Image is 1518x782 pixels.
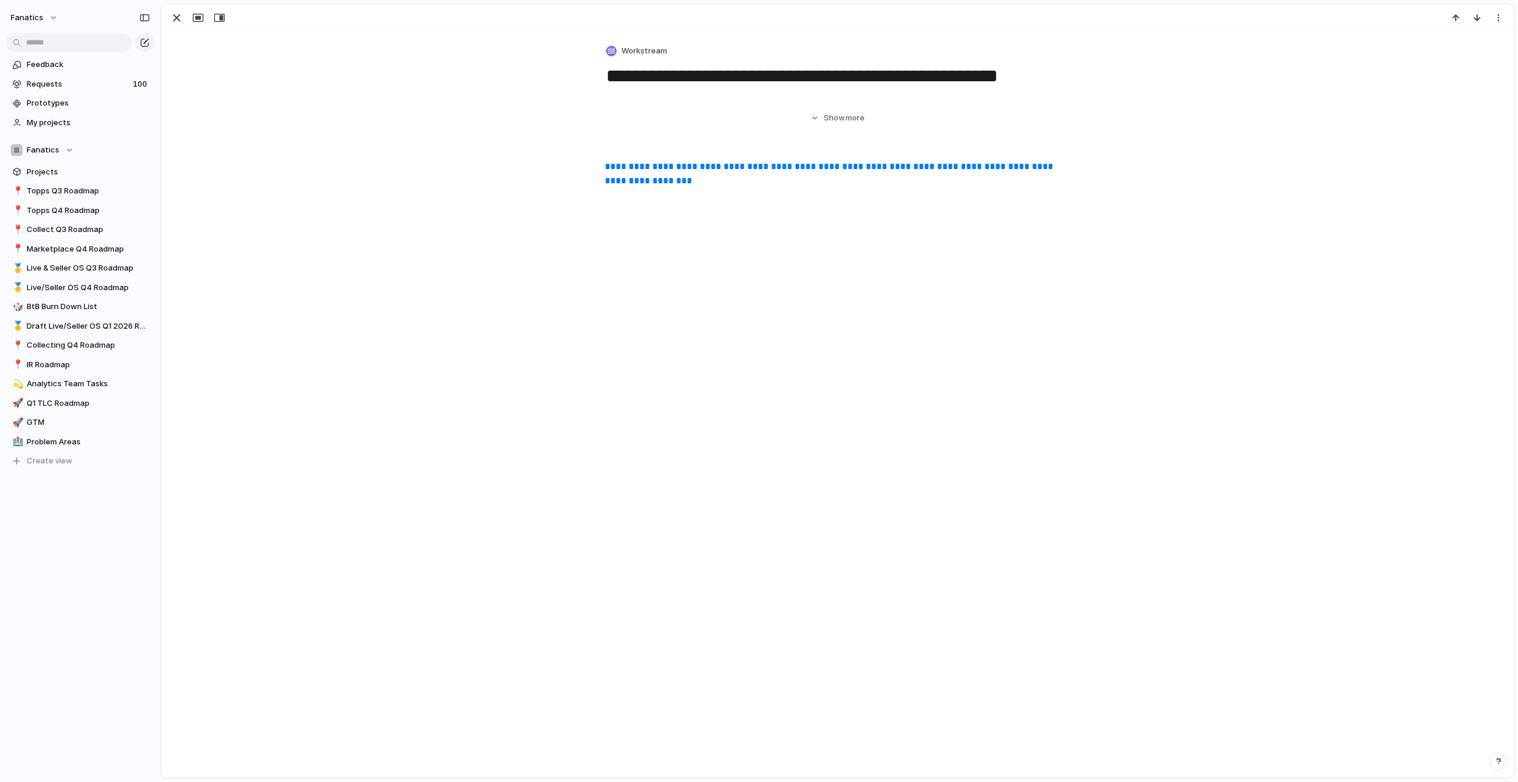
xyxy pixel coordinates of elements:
a: 🥇Live/Seller OS Q4 Roadmap [6,279,154,297]
span: GTM [27,417,150,428]
span: BtB Burn Down List [27,301,150,313]
span: Prototypes [27,97,150,109]
a: 📍Collecting Q4 Roadmap [6,336,154,354]
span: Draft Live/Seller OS Q1 2026 Roadmap [27,320,150,332]
a: Requests100 [6,75,154,93]
span: Requests [27,78,129,90]
button: fanatics [5,8,64,27]
a: 🚀GTM [6,414,154,431]
div: 📍 [12,223,21,237]
div: 💫 [12,377,21,391]
a: Projects [6,163,154,181]
div: 📍 [12,339,21,352]
div: 🏥 [12,435,21,449]
button: 📍 [11,205,23,217]
span: My projects [27,117,150,129]
button: 🚀 [11,398,23,409]
a: 📍Marketplace Q4 Roadmap [6,240,154,258]
button: 💫 [11,378,23,390]
span: Live & Seller OS Q3 Roadmap [27,262,150,274]
a: 📍Topps Q3 Roadmap [6,182,154,200]
div: 🥇 [12,281,21,294]
a: My projects [6,114,154,132]
span: Feedback [27,59,150,71]
div: 📍 [12,185,21,198]
a: Feedback [6,56,154,74]
div: 🚀 [12,396,21,410]
span: Topps Q3 Roadmap [27,185,150,197]
span: Collect Q3 Roadmap [27,224,150,236]
span: Create view [27,455,72,467]
a: 🚀Q1 TLC Roadmap [6,395,154,412]
span: more [846,112,865,124]
button: 📍 [11,339,23,351]
button: 📍 [11,224,23,236]
div: 🥇 [12,319,21,333]
span: Live/Seller OS Q4 Roadmap [27,282,150,294]
a: 💫Analytics Team Tasks [6,375,154,393]
button: 🏥 [11,436,23,448]
a: Prototypes [6,94,154,112]
span: 100 [133,78,149,90]
button: 🥇 [11,282,23,294]
button: Fanatics [6,141,154,159]
button: 📍 [11,359,23,371]
span: Problem Areas [27,436,150,448]
div: 🥇 [12,262,21,275]
span: Q1 TLC Roadmap [27,398,150,409]
button: Workstream [604,43,671,60]
button: 🎲 [11,301,23,313]
a: 🎲BtB Burn Down List [6,298,154,316]
span: fanatics [11,12,43,24]
span: IR Roadmap [27,359,150,371]
span: Collecting Q4 Roadmap [27,339,150,351]
a: 📍IR Roadmap [6,356,154,374]
a: 📍Collect Q3 Roadmap [6,221,154,239]
span: Topps Q4 Roadmap [27,205,150,217]
button: 🥇 [11,320,23,332]
div: 📍 [12,242,21,256]
span: Fanatics [27,144,59,156]
div: 📍 [12,358,21,371]
div: 🎲 [12,300,21,314]
button: Showmore [605,107,1070,129]
a: 🏥Problem Areas [6,433,154,451]
button: Create view [6,452,154,470]
span: Analytics Team Tasks [27,378,150,390]
span: Show [824,112,845,124]
a: 🥇Live & Seller OS Q3 Roadmap [6,259,154,277]
div: 📍 [12,204,21,217]
button: 📍 [11,185,23,197]
span: Projects [27,166,150,178]
div: 🚀 [12,416,21,430]
span: Workstream [621,45,667,57]
a: 📍Topps Q4 Roadmap [6,202,154,220]
a: 🥇Draft Live/Seller OS Q1 2026 Roadmap [6,317,154,335]
button: 🥇 [11,262,23,274]
button: 📍 [11,243,23,255]
span: Marketplace Q4 Roadmap [27,243,150,255]
button: 🚀 [11,417,23,428]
